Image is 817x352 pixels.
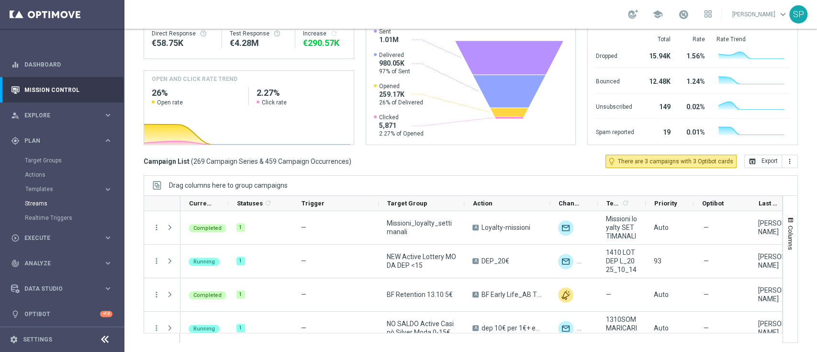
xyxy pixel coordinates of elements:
i: track_changes [11,259,20,268]
button: Mission Control [11,86,113,94]
colored-tag: Running [189,257,220,266]
div: Optimail [558,321,573,336]
div: 1 [236,290,245,299]
span: — [301,257,306,265]
span: Completed [193,225,222,231]
span: school [652,9,663,20]
span: — [704,223,709,232]
img: Optimail [558,220,573,236]
span: Auto [654,291,669,298]
div: Bounced [595,73,634,88]
div: €4,283,650 [230,37,288,49]
i: keyboard_arrow_right [103,259,112,268]
div: Templates [25,182,123,196]
span: 97% of Sent [379,68,410,75]
i: more_vert [152,257,161,265]
div: 1.56% [682,47,705,63]
i: keyboard_arrow_right [103,185,112,194]
a: Dashboard [24,52,112,77]
div: play_circle_outline Execute keyboard_arrow_right [11,234,113,242]
h4: OPEN AND CLICK RATE TREND [152,75,237,83]
div: Target Groups [25,153,123,168]
span: Auto [654,224,669,231]
div: Spam reported [595,124,634,139]
div: 1 [236,223,245,232]
span: Statuses [237,200,263,207]
i: keyboard_arrow_right [103,136,112,145]
button: Templates keyboard_arrow_right [25,185,113,193]
span: — [704,257,709,265]
span: Templates [606,200,620,207]
span: — [704,324,709,332]
div: SP [789,5,807,23]
div: 0.02% [682,98,705,114]
img: Other [558,287,573,303]
span: DEP_20€ [481,257,509,265]
div: Mission Control [11,77,112,102]
div: Rate Trend [716,35,790,43]
h2: 26% [152,87,241,99]
i: open_in_browser [749,158,756,165]
span: Priority [654,200,677,207]
div: 149 [645,98,670,114]
span: Last Modified By [759,200,782,207]
a: Mission Control [24,77,112,102]
span: 5,871 [379,121,424,130]
span: Current Status [189,200,212,207]
span: Explore [24,113,103,118]
div: Increase [303,30,346,37]
span: BF Early Life_AB TEST BF corto [481,290,542,299]
div: Row Groups [169,182,288,189]
multiple-options-button: Export to CSV [744,157,798,165]
div: Streams [25,196,123,211]
div: 12.48K [645,73,670,88]
colored-tag: Running [189,324,220,333]
div: Plan [11,136,103,145]
i: gps_fixed [11,136,20,145]
span: Calculate column [620,198,629,208]
div: Test Response [230,30,288,37]
div: person_search Explore keyboard_arrow_right [11,112,113,119]
span: Calculate column [263,198,272,208]
div: Rate [682,35,705,43]
div: Data Studio [11,284,103,293]
div: 1.24% [682,73,705,88]
span: 980.05K [379,59,410,68]
button: gps_fixed Plan keyboard_arrow_right [11,137,113,145]
img: Other [577,321,593,336]
a: Realtime Triggers [25,214,100,222]
span: Click rate [262,99,287,106]
img: Other [577,254,593,269]
button: more_vert [782,155,798,168]
span: — [704,290,709,299]
span: Data Studio [24,286,103,292]
i: refresh [264,199,272,207]
span: Plan [24,138,103,144]
i: lightbulb_outline [607,157,616,166]
i: more_vert [152,223,161,232]
div: Dropped [595,47,634,63]
div: €290,568 [303,37,346,49]
span: 93 [654,257,661,265]
span: Columns [787,226,795,250]
i: play_circle_outline [11,234,20,242]
button: lightbulb Optibot +10 [11,310,113,318]
span: 269 Campaign Series & 459 Campaign Occurrences [193,157,349,166]
div: Dashboard [11,52,112,77]
div: €58,745 [152,37,214,49]
div: Press SPACE to select this row. [144,211,180,245]
span: Channel [559,200,582,207]
span: keyboard_arrow_down [778,9,788,20]
button: track_changes Analyze keyboard_arrow_right [11,260,113,267]
span: Action [473,200,492,207]
span: 259.17K [379,90,423,99]
button: equalizer Dashboard [11,61,113,68]
i: settings [10,335,18,344]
